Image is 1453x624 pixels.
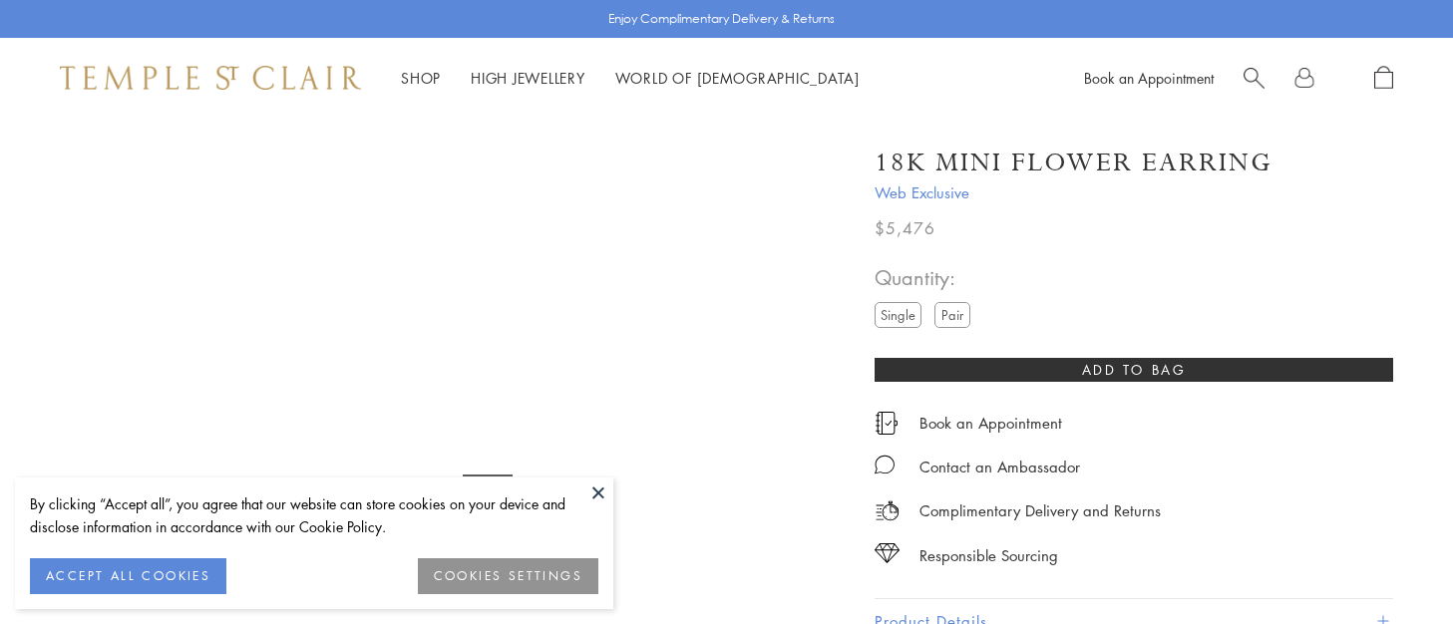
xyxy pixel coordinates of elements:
[401,68,441,88] a: ShopShop
[919,412,1062,434] a: Book an Appointment
[1082,359,1187,381] span: Add to bag
[875,215,935,241] span: $5,476
[1244,66,1265,91] a: Search
[30,558,226,594] button: ACCEPT ALL COOKIES
[934,302,970,327] label: Pair
[919,455,1080,479] div: Contact an Ambassador
[30,492,598,538] div: By clicking “Accept all”, you agree that our website can store cookies on your device and disclos...
[1084,68,1214,88] a: Book an Appointment
[875,412,899,435] img: icon_appointment.svg
[875,302,921,327] label: Single
[1374,66,1393,91] a: Open Shopping Bag
[608,9,835,29] p: Enjoy Complimentary Delivery & Returns
[875,455,895,474] img: MessageIcon-01_2.svg
[875,180,1393,205] span: Web Exclusive
[401,66,860,91] nav: Main navigation
[471,68,585,88] a: High JewelleryHigh Jewellery
[919,543,1058,568] div: Responsible Sourcing
[919,498,1161,523] p: Complimentary Delivery and Returns
[875,146,1272,180] h1: 18K Mini Flower Earring
[875,261,978,294] span: Quantity:
[875,358,1393,382] button: Add to bag
[875,498,900,523] img: icon_delivery.svg
[60,66,361,90] img: Temple St. Clair
[418,558,598,594] button: COOKIES SETTINGS
[875,543,900,563] img: icon_sourcing.svg
[615,68,860,88] a: World of [DEMOGRAPHIC_DATA]World of [DEMOGRAPHIC_DATA]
